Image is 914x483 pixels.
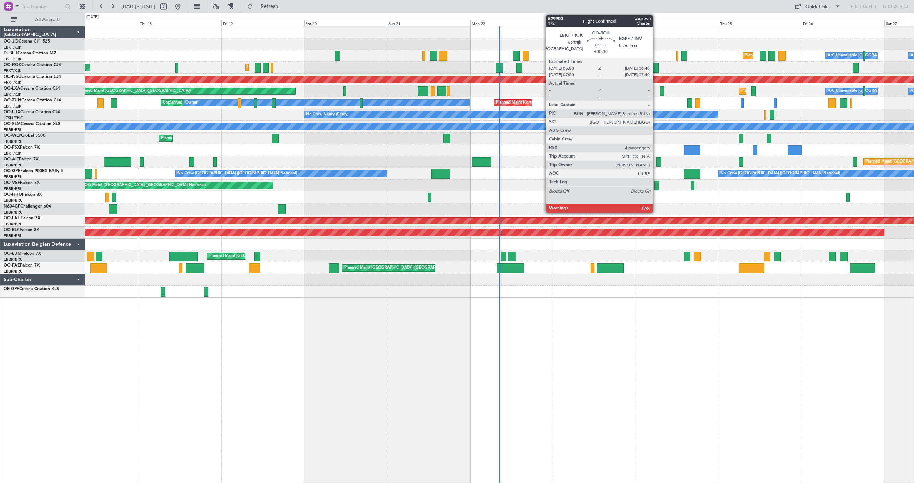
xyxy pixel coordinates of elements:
a: EBBR/BRU [4,221,23,227]
div: No Crew [GEOGRAPHIC_DATA] ([GEOGRAPHIC_DATA] National) [177,168,297,179]
a: OO-AIEFalcon 7X [4,157,39,161]
div: Planned Maint [GEOGRAPHIC_DATA] ([GEOGRAPHIC_DATA] National) [344,263,473,273]
a: EBBR/BRU [4,163,23,168]
a: OO-LAHFalcon 7X [4,216,40,220]
div: AOG Maint [GEOGRAPHIC_DATA] ([GEOGRAPHIC_DATA] National) [82,180,206,191]
a: OO-FSXFalcon 7X [4,145,40,150]
a: EBKT/KJK [4,56,21,62]
div: Thu 18 [139,20,221,26]
span: D-IBLU [4,51,17,55]
span: OO-GPE [4,169,20,173]
a: EBKT/KJK [4,68,21,74]
div: Planned Maint [GEOGRAPHIC_DATA] ([GEOGRAPHIC_DATA] National) [209,251,338,262]
a: OO-HHOFalcon 8X [4,193,42,197]
div: No Crew Nancy (Essey) [306,109,348,120]
a: N604GFChallenger 604 [4,204,51,209]
div: Thu 25 [719,20,802,26]
div: Mon 22 [470,20,553,26]
div: Fri 19 [221,20,304,26]
a: EBBR/BRU [4,127,23,133]
a: EBBR/BRU [4,139,23,144]
a: D-IBLUCessna Citation M2 [4,51,56,55]
span: OO-FSX [4,145,20,150]
a: EBKT/KJK [4,104,21,109]
a: OO-WLPGlobal 5500 [4,134,45,138]
span: OO-JID [4,39,19,44]
input: Trip Number [22,1,63,12]
div: Planned Maint [GEOGRAPHIC_DATA] ([GEOGRAPHIC_DATA]) [78,86,191,96]
a: EBBR/BRU [4,233,23,239]
a: OE-GPPCessna Citation XLS [4,287,59,291]
a: EBKT/KJK [4,151,21,156]
a: OO-VSFFalcon 8X [4,181,40,185]
span: OO-AIE [4,157,19,161]
div: Sun 21 [387,20,470,26]
a: EBBR/BRU [4,198,23,203]
a: OO-SLMCessna Citation XLS [4,122,60,126]
span: OO-VSF [4,181,20,185]
span: N604GF [4,204,20,209]
div: Wed 24 [636,20,719,26]
div: Planned Maint Kortrijk-[GEOGRAPHIC_DATA] [247,62,331,73]
div: No Crew [GEOGRAPHIC_DATA] ([GEOGRAPHIC_DATA] National) [720,168,840,179]
a: OO-FAEFalcon 7X [4,263,40,268]
span: OO-SLM [4,122,21,126]
button: Quick Links [791,1,844,12]
div: Planned Maint Nice ([GEOGRAPHIC_DATA]) [745,50,824,61]
span: OO-LUM [4,252,21,256]
div: Planned Maint Liege [161,133,198,144]
a: EBBR/BRU [4,269,23,274]
div: Wed 17 [56,20,139,26]
div: Quick Links [805,4,830,11]
a: OO-ROKCessna Citation CJ4 [4,63,61,67]
div: Owner [185,98,197,108]
span: OO-ZUN [4,98,21,103]
div: Tue 23 [553,20,636,26]
span: Refresh [255,4,285,9]
span: OO-LAH [4,216,21,220]
a: EBBR/BRU [4,257,23,262]
a: OO-LUMFalcon 7X [4,252,41,256]
span: OO-WLP [4,134,21,138]
span: OO-FAE [4,263,20,268]
div: Sat 20 [304,20,387,26]
span: OO-ELK [4,228,20,232]
div: Planned Maint Kortrijk-[GEOGRAPHIC_DATA] [741,86,824,96]
button: Refresh [244,1,287,12]
span: OO-LXA [4,86,20,91]
a: EBKT/KJK [4,92,21,97]
span: OO-NSG [4,75,21,79]
a: OO-NSGCessna Citation CJ4 [4,75,61,79]
a: OO-JIDCessna CJ1 525 [4,39,50,44]
a: OO-GPEFalcon 900EX EASy II [4,169,63,173]
span: OE-GPP [4,287,19,291]
a: EBBR/BRU [4,186,23,191]
div: Unplanned Maint [GEOGRAPHIC_DATA]-[GEOGRAPHIC_DATA] [163,98,278,108]
div: [DATE] [86,14,99,20]
span: OO-HHO [4,193,22,197]
div: Planned Maint Kortrijk-[GEOGRAPHIC_DATA] [496,98,579,108]
a: OO-LXACessna Citation CJ4 [4,86,60,91]
a: EBKT/KJK [4,45,21,50]
a: OO-ELKFalcon 8X [4,228,39,232]
span: All Aircraft [19,17,75,22]
a: OO-LUXCessna Citation CJ4 [4,110,60,114]
a: EBBR/BRU [4,174,23,180]
span: OO-LUX [4,110,20,114]
span: OO-ROK [4,63,21,67]
span: [DATE] - [DATE] [121,3,155,10]
a: OO-ZUNCessna Citation CJ4 [4,98,61,103]
a: LFSN/ENC [4,115,23,121]
a: EBKT/KJK [4,80,21,85]
button: All Aircraft [8,14,77,25]
div: Fri 26 [802,20,884,26]
a: EBBR/BRU [4,210,23,215]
